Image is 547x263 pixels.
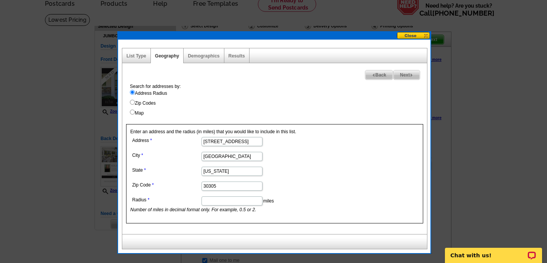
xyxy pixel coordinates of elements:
a: List Type [126,53,146,59]
a: Back [365,70,393,80]
a: Next [393,70,420,80]
input: Map [130,110,135,115]
img: button-prev-arrow-gray.png [372,73,375,77]
label: Map [130,110,427,116]
label: Address Radius [130,90,427,97]
dd: miles [130,194,333,213]
label: Radius [132,196,201,203]
iframe: LiveChat chat widget [440,239,547,263]
input: Address Radius [130,90,135,95]
a: Results [229,53,245,59]
label: Address [132,137,201,144]
div: Search for addresses by: [126,83,427,116]
label: City [132,152,201,159]
input: Zip Codes [130,100,135,105]
i: Number of miles in decimal format only. For example, 0.5 or 2. [130,207,256,212]
div: Enter an address and the radius (in miles) that you would like to include in this list. [126,124,423,223]
label: State [132,167,201,174]
label: Zip Codes [130,100,427,107]
label: Zip Code [132,182,201,188]
a: Geography [155,53,179,59]
img: button-next-arrow-gray.png [410,73,413,77]
a: Demographics [188,53,219,59]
